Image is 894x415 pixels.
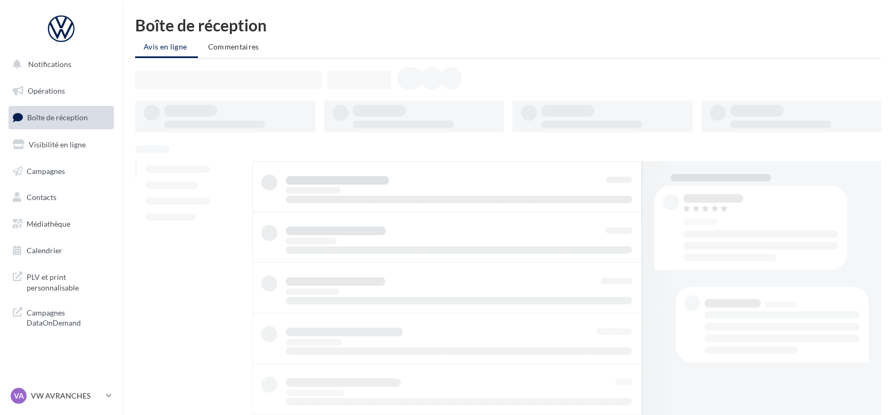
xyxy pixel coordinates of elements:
[27,219,70,228] span: Médiathèque
[27,166,65,175] span: Campagnes
[27,193,56,202] span: Contacts
[31,391,102,401] p: VW AVRANCHES
[9,386,114,406] a: VA VW AVRANCHES
[27,113,88,122] span: Boîte de réception
[14,391,24,401] span: VA
[28,86,65,95] span: Opérations
[6,301,116,333] a: Campagnes DataOnDemand
[28,60,71,69] span: Notifications
[29,140,86,149] span: Visibilité en ligne
[6,106,116,129] a: Boîte de réception
[6,186,116,209] a: Contacts
[6,80,116,102] a: Opérations
[6,239,116,262] a: Calendrier
[6,160,116,182] a: Campagnes
[6,134,116,156] a: Visibilité en ligne
[27,246,62,255] span: Calendrier
[6,213,116,235] a: Médiathèque
[27,270,110,293] span: PLV et print personnalisable
[6,53,112,76] button: Notifications
[27,305,110,328] span: Campagnes DataOnDemand
[6,265,116,297] a: PLV et print personnalisable
[135,17,881,33] div: Boîte de réception
[208,42,259,51] span: Commentaires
